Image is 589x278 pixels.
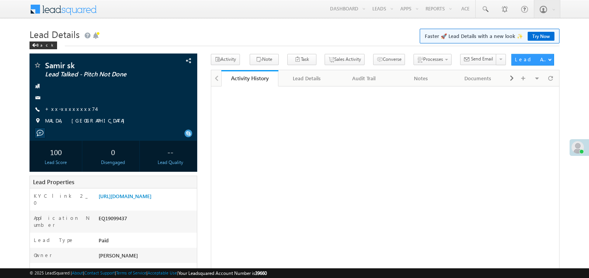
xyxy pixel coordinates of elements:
button: Lead Actions [511,54,554,66]
span: Lead Details [30,28,80,40]
div: Disengaged [89,159,137,166]
button: Activity [211,54,240,65]
div: -- [146,145,195,159]
button: Sales Activity [325,54,365,65]
label: Application Number [34,214,90,228]
div: 0 [89,145,137,159]
div: Lead Details [285,74,328,83]
a: Lead Details [278,70,335,86]
div: Lead Actions [515,56,548,63]
a: Acceptable Use [148,270,177,275]
div: Paid [97,237,197,247]
div: Audit Trail [342,74,386,83]
span: © 2025 LeadSquared | | | | | [30,269,267,277]
a: Documents [450,70,507,86]
div: Activity History [227,74,273,82]
label: Owner [34,252,52,259]
span: Lead Talked - Pitch Not Done [45,71,149,78]
a: Audit Trail [335,70,393,86]
div: Lead Score [31,159,80,166]
a: [URL][DOMAIN_NAME] [99,193,151,199]
button: Task [287,54,316,65]
span: Lead Properties [33,178,74,186]
div: 100 [31,145,80,159]
div: Back [30,41,57,49]
span: Send Email [471,55,493,62]
label: Lead Type [34,237,74,243]
button: Converse [373,54,405,65]
div: EQ19099437 [97,214,197,225]
span: Processes [423,56,443,62]
a: Notes [393,70,450,86]
button: Note [250,54,279,65]
a: Contact Support [84,270,115,275]
label: KYC link 2_0 [34,192,90,206]
span: 39660 [255,270,267,276]
a: Activity History [221,70,278,86]
a: +xx-xxxxxxxx74 [45,105,96,112]
div: Lead Quality [146,159,195,166]
button: Send Email [460,54,497,65]
a: Back [30,41,61,48]
span: [PERSON_NAME] [99,252,138,259]
div: Documents [456,74,500,83]
button: Processes [414,54,452,65]
span: Faster 🚀 Lead Details with a new look ✨ [425,32,554,40]
a: About [72,270,83,275]
span: Your Leadsquared Account Number is [178,270,267,276]
a: Try Now [528,32,554,41]
span: MALDA, [GEOGRAPHIC_DATA] [45,117,129,125]
div: Notes [399,74,443,83]
span: Samir sk [45,61,149,69]
a: Terms of Service [116,270,146,275]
